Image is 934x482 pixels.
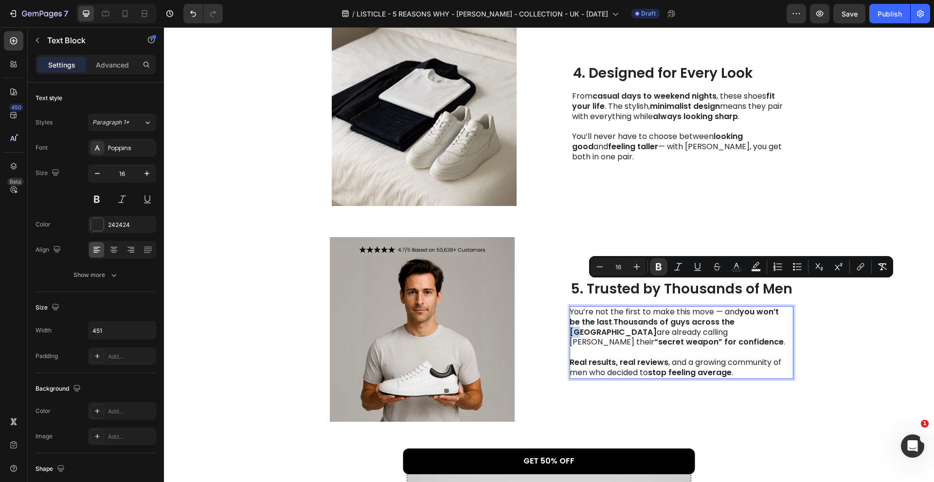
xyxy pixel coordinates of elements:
div: Undo/Redo [183,4,223,23]
div: Beta [7,178,23,186]
div: Poppins [108,144,154,153]
p: From , these shoes . The stylish, means they pair with everything while . You’ll never have to ch... [408,64,627,135]
div: Shape [36,463,67,476]
div: Styles [36,118,53,127]
div: Padding [36,352,58,361]
div: Color [36,220,51,229]
div: Align [36,243,63,257]
strong: you won’t be the last [406,279,615,300]
button: Save [833,4,865,23]
a: GET 50% OFF [239,421,531,447]
span: / [352,9,355,19]
p: Advanced [96,60,129,70]
div: Font [36,143,48,152]
div: Image [36,432,53,441]
iframe: Intercom live chat [901,434,924,458]
strong: always looking sharp [489,84,574,95]
div: Width [36,326,52,335]
strong: looking good [408,103,579,125]
p: 7 [64,8,68,19]
iframe: Design area [164,27,934,482]
span: Save [842,10,858,18]
div: Rich Text Editor. Editing area: main [406,279,625,352]
div: Add... [108,432,154,441]
strong: Thousands of guys across the [GEOGRAPHIC_DATA] [406,289,571,310]
div: Add... [108,352,154,361]
div: Color [36,407,51,415]
div: Publish [878,9,902,19]
span: Draft [641,9,656,18]
div: 242424 [108,221,154,229]
strong: fit your life [408,63,611,85]
h2: 5. Trusted by Thousands of Men [406,253,629,271]
div: 450 [9,103,23,111]
strong: casual days to weekend nights [429,63,553,74]
div: Size [36,167,61,180]
p: Settings [48,60,75,70]
img: gempages_580199797957329429-1eb1fc70-9e8c-4ef8-b7c7-fd1241996283.png [141,210,376,395]
span: 1 [921,420,929,428]
div: Text style [36,94,62,103]
div: Size [36,301,61,314]
div: Editor contextual toolbar [589,256,893,277]
span: LISTICLE - 5 REASONS WHY - [PERSON_NAME] - COLLECTION - UK - [DATE] [357,9,608,19]
button: Paragraph 1* [88,114,156,131]
div: Show more [73,270,119,280]
input: Auto [89,322,156,339]
div: Add... [108,407,154,416]
p: GET 50% OFF [359,429,411,439]
p: You’re not the first to make this move — and . are already calling [PERSON_NAME] their . , and a ... [406,280,624,351]
strong: feeling taller [444,114,494,125]
button: Show more [36,266,156,284]
strong: stop feeling average [484,340,568,351]
strong: minimalist design [486,73,556,85]
p: Text Block [47,34,130,46]
span: Paragraph 1* [92,118,129,127]
strong: “secret weapon” for confidence [490,309,620,320]
div: Background [36,382,83,396]
button: 7 [4,4,72,23]
button: Publish [869,4,910,23]
h2: 4. Designed for Every Look [408,37,628,55]
strong: Real results, real reviews [406,329,504,341]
